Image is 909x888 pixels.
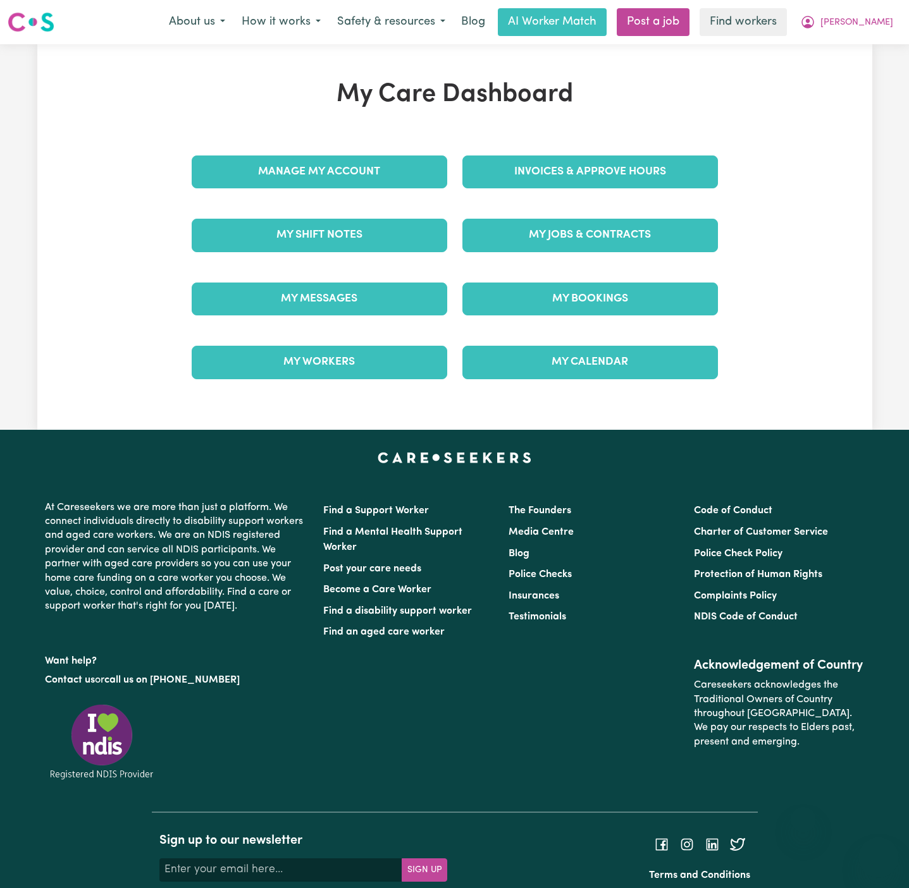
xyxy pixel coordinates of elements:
[104,675,240,685] a: call us on [PHONE_NUMBER]
[192,346,447,379] a: My Workers
[694,612,798,622] a: NDIS Code of Conduct
[694,569,822,580] a: Protection of Human Rights
[192,283,447,315] a: My Messages
[858,837,899,878] iframe: Button to launch messaging window
[509,527,574,537] a: Media Centre
[462,346,718,379] a: My Calendar
[654,839,669,849] a: Follow Careseekers on Facebook
[192,155,447,188] a: Manage My Account
[730,839,745,849] a: Follow Careseekers on Twitter
[45,649,308,668] p: Want help?
[323,627,445,637] a: Find an aged care worker
[509,506,571,516] a: The Founders
[323,564,421,574] a: Post your care needs
[679,839,695,849] a: Follow Careseekers on Instagram
[8,11,54,33] img: Careseekers logo
[705,839,720,849] a: Follow Careseekers on LinkedIn
[694,527,828,537] a: Charter of Customer Service
[462,155,718,188] a: Invoices & Approve Hours
[45,668,308,692] p: or
[694,591,777,601] a: Complaints Policy
[8,8,54,37] a: Careseekers logo
[694,658,864,673] h2: Acknowledgement of Country
[454,8,493,36] a: Blog
[509,549,529,559] a: Blog
[694,549,782,559] a: Police Check Policy
[509,569,572,580] a: Police Checks
[45,675,95,685] a: Contact us
[649,870,750,880] a: Terms and Conditions
[323,606,472,616] a: Find a disability support worker
[45,496,308,619] p: At Careseekers we are more than just a platform. We connect individuals directly to disability su...
[509,612,566,622] a: Testimonials
[323,585,431,595] a: Become a Care Worker
[509,591,559,601] a: Insurances
[378,453,531,463] a: Careseekers home page
[498,8,607,36] a: AI Worker Match
[184,80,726,110] h1: My Care Dashboard
[694,673,864,754] p: Careseekers acknowledges the Traditional Owners of Country throughout [GEOGRAPHIC_DATA]. We pay o...
[700,8,787,36] a: Find workers
[233,9,329,35] button: How it works
[791,807,816,832] iframe: Close message
[192,219,447,252] a: My Shift Notes
[323,506,429,516] a: Find a Support Worker
[161,9,233,35] button: About us
[792,9,901,35] button: My Account
[462,283,718,315] a: My Bookings
[329,9,454,35] button: Safety & resources
[323,527,462,552] a: Find a Mental Health Support Worker
[402,858,447,881] button: Subscribe
[694,506,772,516] a: Code of Conduct
[462,219,718,252] a: My Jobs & Contracts
[820,16,893,30] span: [PERSON_NAME]
[617,8,689,36] a: Post a job
[159,833,447,848] h2: Sign up to our newsletter
[45,702,159,781] img: Registered NDIS provider
[159,858,402,881] input: Enter your email here...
